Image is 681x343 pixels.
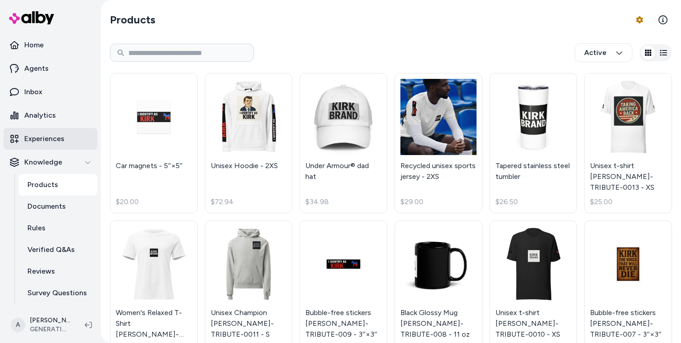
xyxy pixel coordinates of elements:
[27,266,55,277] p: Reviews
[24,110,56,121] p: Analytics
[205,73,293,213] a: Unisex Hoodie - 2XSUnisex Hoodie - 2XS$72.94
[18,239,97,261] a: Verified Q&As
[24,87,42,97] p: Inbox
[110,73,198,213] a: Car magnets - 5″×5″Car magnets - 5″×5″$20.00
[4,81,97,103] a: Inbox
[30,325,70,334] span: GENERATIONAL TIME-SETTERS
[4,105,97,126] a: Analytics
[18,217,97,239] a: Rules
[4,58,97,79] a: Agents
[4,151,97,173] button: Knowledge
[27,201,66,212] p: Documents
[4,128,97,150] a: Experiences
[5,311,77,339] button: A[PERSON_NAME]GENERATIONAL TIME-SETTERS
[24,63,49,74] p: Agents
[300,73,387,213] a: Under Armour® dad hatUnder Armour® dad hat$34.98
[584,73,672,213] a: Unisex t-shirt KIRK-TRIBUTE-0013 - XSUnisex t-shirt [PERSON_NAME]-TRIBUTE-0013 - XS$25.00
[27,223,45,233] p: Rules
[24,133,64,144] p: Experiences
[4,34,97,56] a: Home
[490,73,577,213] a: Tapered stainless steel tumblerTapered stainless steel tumbler$26.50
[18,174,97,196] a: Products
[27,179,58,190] p: Products
[18,196,97,217] a: Documents
[24,40,44,50] p: Home
[27,244,75,255] p: Verified Q&As
[9,11,54,24] img: alby Logo
[395,73,482,213] a: Recycled unisex sports jersey - 2XSRecycled unisex sports jersey - 2XS$29.00
[110,13,155,27] h2: Products
[30,316,70,325] p: [PERSON_NAME]
[18,282,97,304] a: Survey Questions
[18,261,97,282] a: Reviews
[27,288,87,298] p: Survey Questions
[24,157,62,168] p: Knowledge
[575,43,632,62] button: Active
[11,318,25,332] span: A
